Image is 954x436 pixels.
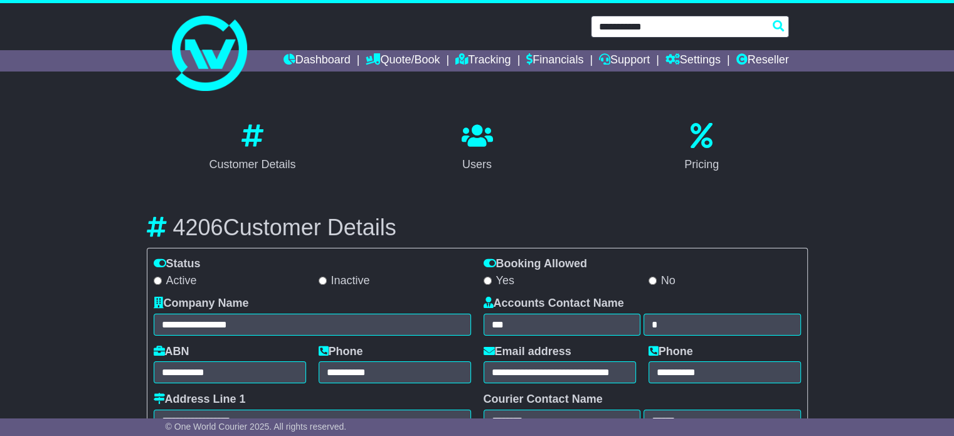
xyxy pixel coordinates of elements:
[684,156,719,173] div: Pricing
[154,393,246,407] label: Address Line 1
[284,50,351,72] a: Dashboard
[526,50,583,72] a: Financials
[736,50,788,72] a: Reseller
[166,422,347,432] span: © One World Courier 2025. All rights reserved.
[154,257,201,271] label: Status
[484,257,587,271] label: Booking Allowed
[484,393,603,407] label: Courier Contact Name
[484,345,571,359] label: Email address
[319,277,327,285] input: Inactive
[453,119,501,178] a: Users
[154,345,189,359] label: ABN
[319,345,363,359] label: Phone
[154,274,197,288] label: Active
[676,119,727,178] a: Pricing
[173,215,223,240] span: 4206
[484,297,624,311] label: Accounts Contact Name
[209,156,295,173] div: Customer Details
[649,277,657,285] input: No
[484,277,492,285] input: Yes
[455,50,511,72] a: Tracking
[201,119,304,178] a: Customer Details
[462,156,493,173] div: Users
[319,274,370,288] label: Inactive
[649,345,693,359] label: Phone
[665,50,721,72] a: Settings
[366,50,440,72] a: Quote/Book
[649,274,676,288] label: No
[154,277,162,285] input: Active
[599,50,650,72] a: Support
[154,297,249,311] label: Company Name
[147,215,808,240] h3: Customer Details
[484,274,514,288] label: Yes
